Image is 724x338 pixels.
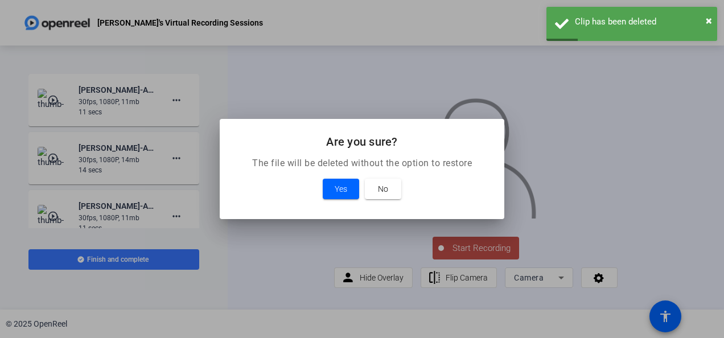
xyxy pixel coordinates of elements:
div: Clip has been deleted [575,15,709,28]
p: The file will be deleted without the option to restore [233,156,491,170]
button: No [365,179,401,199]
button: Yes [323,179,359,199]
button: Close [706,12,712,29]
h2: Are you sure? [233,133,491,151]
span: No [378,182,388,196]
span: × [706,14,712,27]
span: Yes [335,182,347,196]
